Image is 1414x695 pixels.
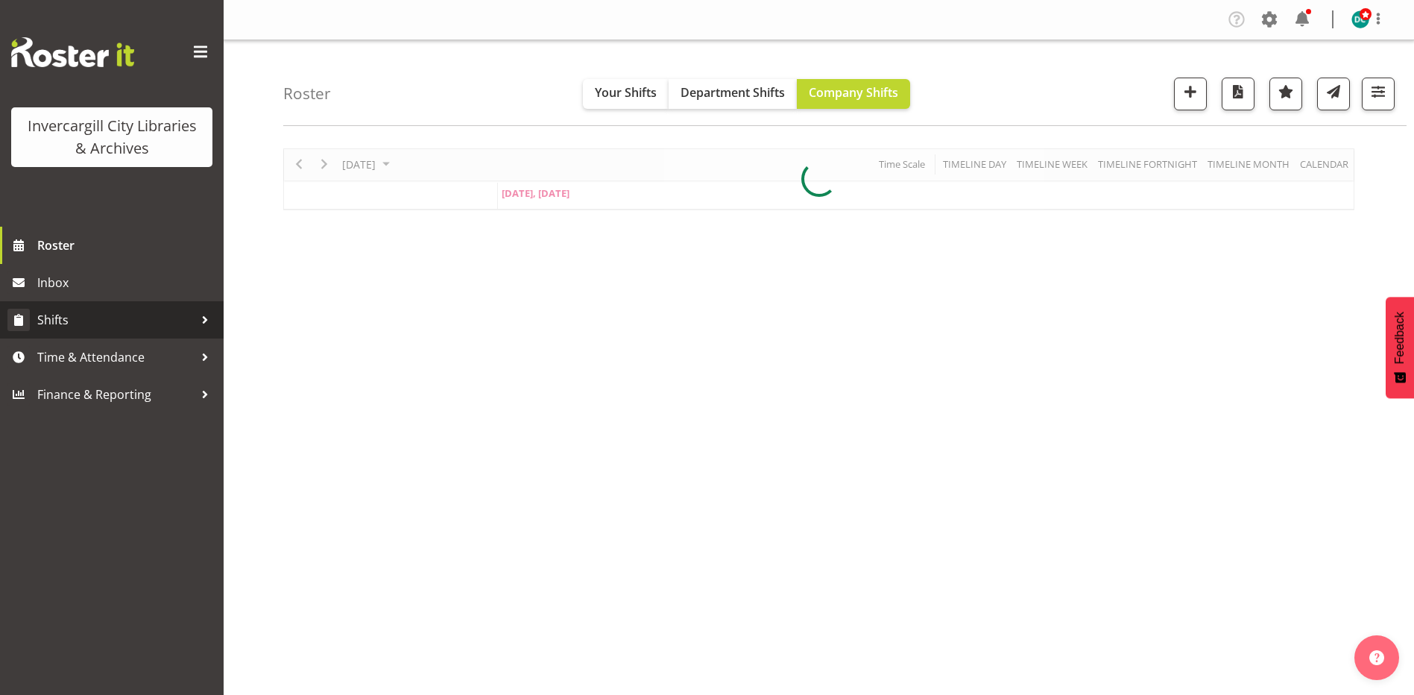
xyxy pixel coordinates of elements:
img: Rosterit website logo [11,37,134,67]
span: Your Shifts [595,84,657,101]
span: Company Shifts [809,84,898,101]
img: donald-cunningham11616.jpg [1351,10,1369,28]
span: Time & Attendance [37,346,194,368]
span: Roster [37,234,216,257]
div: Invercargill City Libraries & Archives [26,115,198,160]
span: Inbox [37,271,216,294]
button: Download a PDF of the roster for the current day [1222,78,1254,110]
button: Department Shifts [669,79,797,109]
button: Add a new shift [1174,78,1207,110]
button: Feedback - Show survey [1386,297,1414,398]
span: Department Shifts [681,84,785,101]
span: Feedback [1393,312,1407,364]
span: Finance & Reporting [37,383,194,406]
button: Send a list of all shifts for the selected filtered period to all rostered employees. [1317,78,1350,110]
img: help-xxl-2.png [1369,650,1384,665]
button: Your Shifts [583,79,669,109]
h4: Roster [283,85,331,102]
button: Company Shifts [797,79,910,109]
span: Shifts [37,309,194,331]
button: Highlight an important date within the roster. [1269,78,1302,110]
button: Filter Shifts [1362,78,1395,110]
